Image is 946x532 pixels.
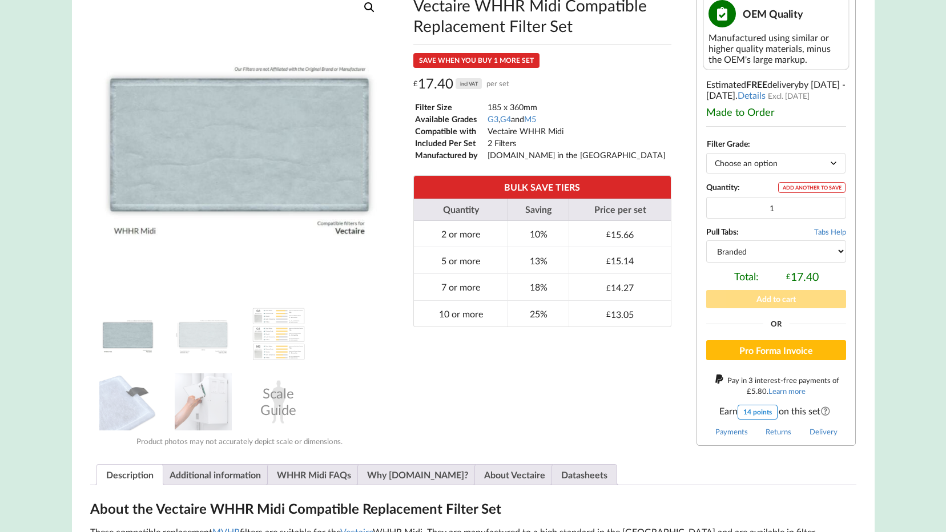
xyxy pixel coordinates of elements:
[766,427,791,436] a: Returns
[250,305,307,362] img: A Table showing a comparison between G3, G4 and M5 for MVHR Filters and their efficiency at captu...
[778,182,846,193] div: ADD ANOTHER TO SAVE
[484,465,545,485] a: About Vectaire
[606,229,634,240] div: 15.66
[524,114,536,124] a: M5
[413,53,540,68] div: SAVE WHEN YOU BUY 1 MORE SET
[786,270,819,283] div: 17.40
[175,305,232,362] img: Dimensions and Filter Grade of the Vectaire WHHR Midi Compatible MVHR Filter Replacement Set from...
[508,221,569,247] td: 10%
[706,405,846,420] span: Earn on this set
[175,373,232,430] img: Installing an MVHR Filter
[606,229,611,239] span: £
[786,272,791,281] span: £
[414,199,508,221] th: Quantity
[414,150,486,160] td: Manufactured by
[414,114,486,124] td: Available Grades
[743,7,803,20] span: OEM Quality
[414,300,508,327] td: 10 or more
[746,79,767,90] b: FREE
[738,90,766,100] a: Details
[414,126,486,136] td: Compatible with
[367,465,468,485] a: Why [DOMAIN_NAME]?
[508,300,569,327] td: 25%
[768,386,806,396] a: Learn more
[747,386,751,396] span: £
[277,465,351,485] a: WHHR Midi FAQs
[706,340,846,361] button: Pro Forma Invoice
[500,114,511,124] a: G4
[487,114,666,124] td: , and
[747,386,767,396] div: 5.80
[508,247,569,273] td: 13%
[99,305,156,362] img: Vectaire WHHR Midi Compatible MVHR Filter Replacement Set from MVHR.shop
[606,256,611,265] span: £
[734,270,759,283] span: Total:
[508,273,569,300] td: 18%
[487,102,666,112] td: 185 x 360mm
[508,199,569,221] th: Saving
[606,283,611,292] span: £
[706,290,846,308] button: Add to cart
[250,373,307,430] div: Scale Guide
[414,176,671,198] th: BULK SAVE TIERS
[768,91,810,100] span: Excl. [DATE]
[106,465,154,485] a: Description
[606,282,634,293] div: 14.27
[569,199,671,221] th: Price per set
[709,32,844,65] div: Manufactured using similar or higher quality materials, minus the OEM's large markup.
[561,465,607,485] a: Datasheets
[706,106,846,118] div: Made to Order
[414,247,508,273] td: 5 or more
[814,227,846,236] span: Tabs Help
[706,227,739,236] b: Pull Tabs:
[606,255,634,266] div: 15.14
[414,221,508,247] td: 2 or more
[90,500,856,518] h2: About the Vectaire WHHR Midi Compatible Replacement Filter Set
[414,102,486,112] td: Filter Size
[170,465,261,485] a: Additional information
[715,427,748,436] a: Payments
[810,427,838,436] a: Delivery
[414,273,508,300] td: 7 or more
[707,139,748,148] label: Filter Grade
[487,150,666,160] td: [DOMAIN_NAME] in the [GEOGRAPHIC_DATA]
[706,79,846,100] span: by [DATE] - [DATE]
[90,437,389,446] div: Product photos may not accurately depict scale or dimensions.
[488,114,498,124] a: G3
[706,197,846,219] input: Product quantity
[727,376,839,396] span: Pay in 3 interest-free payments of .
[414,138,486,148] td: Included Per Set
[738,405,778,420] div: 14 points
[606,309,634,320] div: 13.05
[456,78,482,89] div: incl VAT
[99,373,156,430] img: MVHR Filter with a Black Tag
[413,75,510,92] div: 17.40
[487,138,666,148] td: 2 Filters
[487,126,666,136] td: Vectaire WHHR Midi
[413,75,418,92] span: £
[606,309,611,319] span: £
[706,320,846,328] div: Or
[486,75,509,92] span: per set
